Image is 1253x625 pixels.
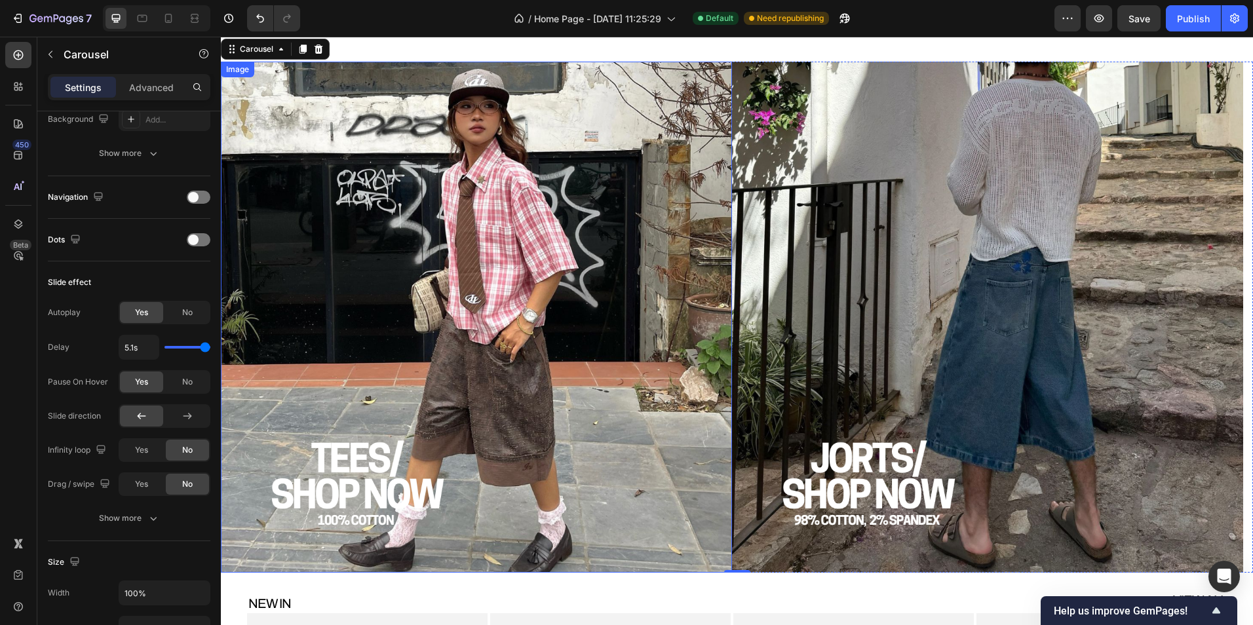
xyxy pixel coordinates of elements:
[99,512,160,525] div: Show more
[48,189,106,206] div: Navigation
[757,12,824,24] span: Need republishing
[182,376,193,388] span: No
[1166,5,1221,31] button: Publish
[1177,12,1210,26] div: Publish
[1117,5,1161,31] button: Save
[48,410,101,422] div: Slide direction
[48,341,69,353] div: Delay
[528,12,531,26] span: /
[48,506,210,530] button: Show more
[48,276,91,288] div: Slide effect
[939,550,1019,577] a: VIEW ALL
[119,581,210,605] input: Auto
[1128,13,1150,24] span: Save
[135,307,148,318] span: Yes
[119,335,159,359] input: Auto
[135,376,148,388] span: Yes
[48,142,210,165] button: Show more
[247,5,300,31] div: Undo/Redo
[182,444,193,456] span: No
[1054,605,1208,617] span: Help us improve GemPages!
[10,240,31,250] div: Beta
[48,442,109,459] div: Infinity loop
[48,587,69,599] div: Width
[5,5,98,31] button: 7
[221,37,1253,625] iframe: Design area
[48,231,83,249] div: Dots
[1208,561,1240,592] div: Open Intercom Messenger
[48,554,83,571] div: Size
[952,555,1006,572] p: VIEW ALL
[182,307,193,318] span: No
[182,478,193,490] span: No
[99,147,160,160] div: Show more
[129,81,174,94] p: Advanced
[534,12,661,26] span: Home Page - [DATE] 11:25:29
[48,376,108,388] div: Pause On Hover
[48,111,111,128] div: Background
[135,444,148,456] span: Yes
[65,81,102,94] p: Settings
[48,307,81,318] div: Autoplay
[135,478,148,490] span: Yes
[706,12,733,24] span: Default
[48,476,113,493] div: Drag / swipe
[86,10,92,26] p: 7
[12,140,31,150] div: 450
[145,114,207,126] div: Add...
[64,47,175,62] p: Carousel
[1054,603,1224,618] button: Show survey - Help us improve GemPages!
